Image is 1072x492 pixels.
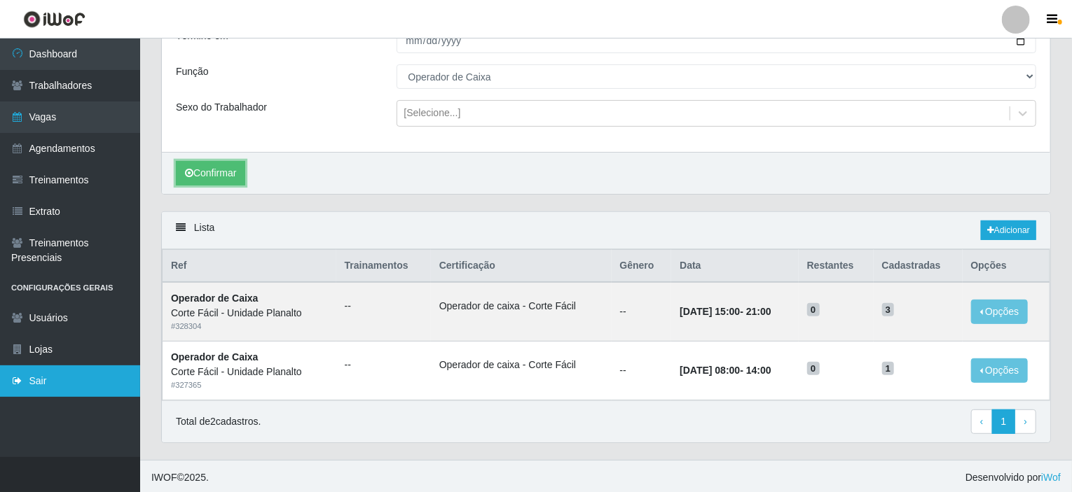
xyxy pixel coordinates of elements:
[439,299,603,314] li: Operador de caixa - Corte Fácil
[882,362,895,376] span: 1
[176,100,267,115] label: Sexo do Trabalhador
[612,282,672,341] td: --
[680,365,740,376] time: [DATE] 08:00
[680,306,740,317] time: [DATE] 15:00
[1015,409,1036,435] a: Next
[176,414,261,429] p: Total de 2 cadastros.
[612,250,672,283] th: Gênero
[171,306,328,321] div: Corte Fácil - Unidade Planalto
[1024,416,1027,427] span: ›
[882,303,895,317] span: 3
[980,416,984,427] span: ‹
[397,29,1037,53] input: 00/00/0000
[439,358,603,372] li: Operador de caixa - Corte Fácil
[992,409,1016,435] a: 1
[431,250,612,283] th: Certificação
[163,250,336,283] th: Ref
[151,470,209,485] span: © 2025 .
[404,106,461,121] div: [Selecione...]
[671,250,798,283] th: Data
[963,250,1050,283] th: Opções
[746,306,771,317] time: 21:00
[336,250,431,283] th: Trainamentos
[874,250,963,283] th: Cadastradas
[171,379,328,391] div: # 327365
[807,362,820,376] span: 0
[680,365,771,376] strong: -
[176,161,245,185] button: Confirmar
[1041,472,1061,483] a: iWof
[612,342,672,400] td: --
[807,303,820,317] span: 0
[171,365,328,379] div: Corte Fácil - Unidade Planalto
[171,293,259,304] strong: Operador de Caixa
[23,10,85,28] img: CoreUI Logo
[176,64,209,79] label: Função
[971,358,1029,383] button: Opções
[971,409,993,435] a: Previous
[746,365,771,376] time: 14:00
[966,470,1061,485] span: Desenvolvido por
[345,358,422,372] ul: --
[162,212,1050,249] div: Lista
[151,472,177,483] span: IWOF
[799,250,874,283] th: Restantes
[971,409,1036,435] nav: pagination
[981,220,1036,240] a: Adicionar
[345,299,422,314] ul: --
[680,306,771,317] strong: -
[171,321,328,332] div: # 328304
[971,300,1029,324] button: Opções
[171,351,259,363] strong: Operador de Caixa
